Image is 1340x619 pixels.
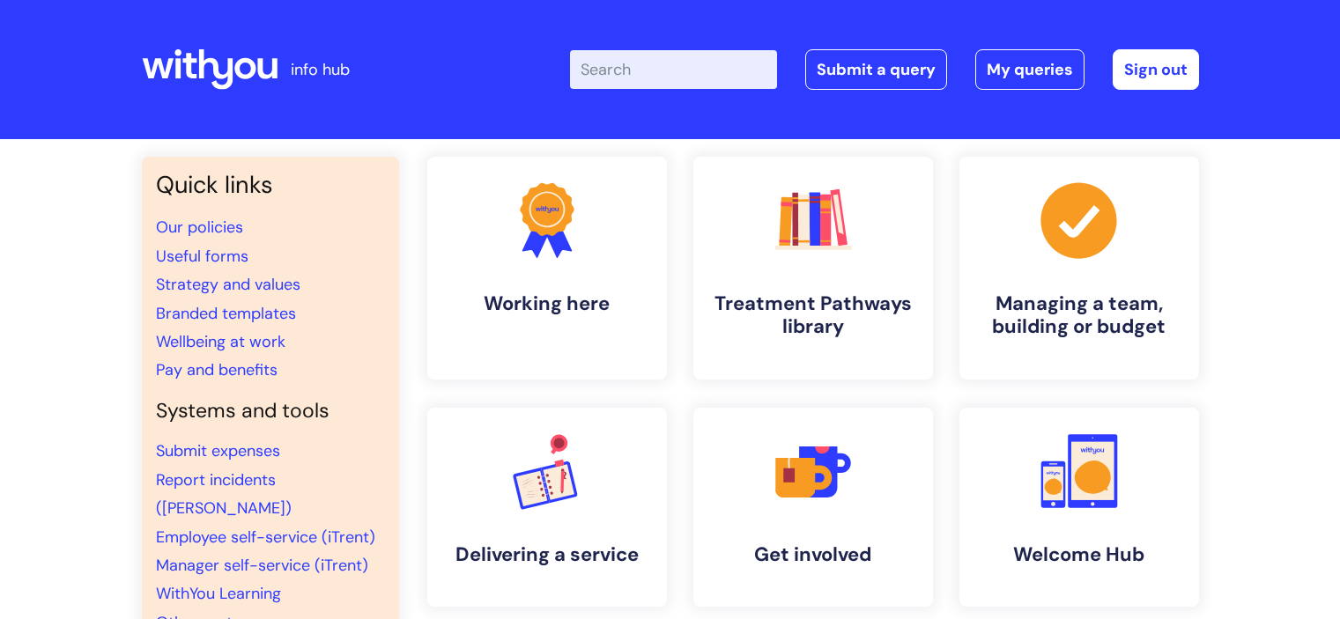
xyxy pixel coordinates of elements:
[441,292,653,315] h4: Working here
[427,408,667,607] a: Delivering a service
[156,583,281,604] a: WithYou Learning
[156,274,300,295] a: Strategy and values
[156,555,368,576] a: Manager self-service (iTrent)
[156,303,296,324] a: Branded templates
[693,408,933,607] a: Get involved
[707,292,919,339] h4: Treatment Pathways library
[959,157,1199,380] a: Managing a team, building or budget
[156,469,292,519] a: Report incidents ([PERSON_NAME])
[693,157,933,380] a: Treatment Pathways library
[156,527,375,548] a: Employee self-service (iTrent)
[570,50,777,89] input: Search
[427,157,667,380] a: Working here
[156,217,243,238] a: Our policies
[974,292,1185,339] h4: Managing a team, building or budget
[156,359,278,380] a: Pay and benefits
[974,543,1185,566] h4: Welcome Hub
[975,49,1085,90] a: My queries
[156,171,385,199] h3: Quick links
[156,440,280,461] a: Submit expenses
[570,49,1199,90] div: | -
[156,399,385,424] h4: Systems and tools
[959,408,1199,607] a: Welcome Hub
[707,543,919,566] h4: Get involved
[1113,49,1199,90] a: Sign out
[156,331,285,352] a: Wellbeing at work
[441,543,653,566] h4: Delivering a service
[156,246,248,267] a: Useful forms
[805,49,947,90] a: Submit a query
[291,55,350,84] p: info hub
